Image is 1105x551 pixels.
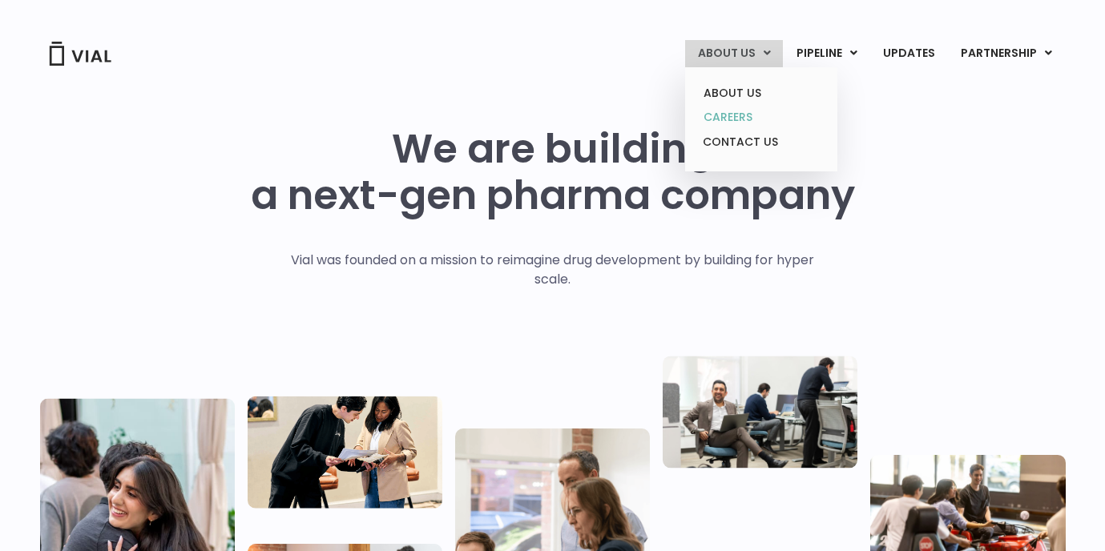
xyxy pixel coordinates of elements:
[784,40,869,67] a: PIPELINEMenu Toggle
[691,130,831,155] a: CONTACT US
[948,40,1065,67] a: PARTNERSHIPMenu Toggle
[663,356,857,468] img: Three people working in an office
[274,251,831,289] p: Vial was founded on a mission to reimagine drug development by building for hyper scale.
[48,42,112,66] img: Vial Logo
[870,40,947,67] a: UPDATES
[685,40,783,67] a: ABOUT USMenu Toggle
[248,396,442,508] img: Two people looking at a paper talking.
[251,126,855,219] h1: We are building a next-gen pharma company
[691,105,831,130] a: CAREERS
[691,81,831,106] a: ABOUT US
